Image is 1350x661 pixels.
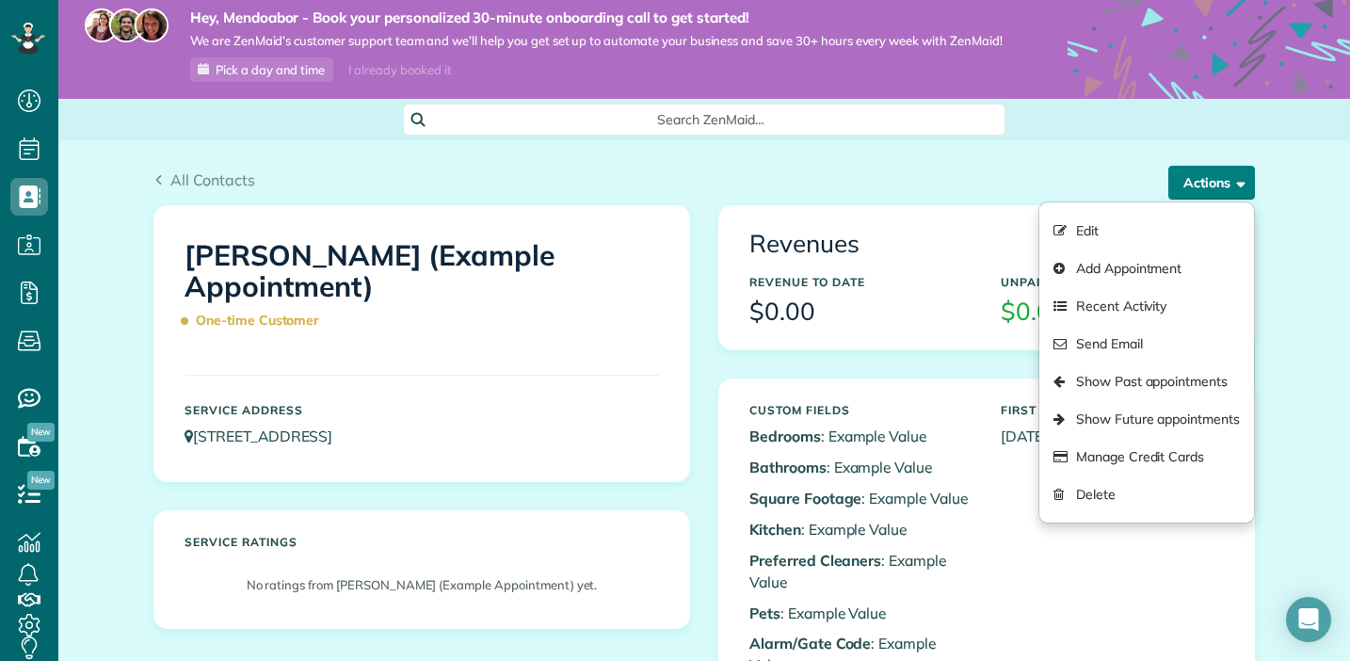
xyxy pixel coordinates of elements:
[749,276,972,288] h5: Revenue to Date
[337,58,462,82] div: I already booked it
[749,458,827,476] b: Bathrooms
[749,298,972,326] h3: $0.00
[1039,212,1254,250] a: Edit
[749,231,1224,258] h3: Revenues
[1286,597,1331,642] div: Open Intercom Messenger
[135,8,169,42] img: michelle-19f622bdf1676172e81f8f8fba1fb50e276960ebfe0243fe18214015130c80e4.jpg
[1168,166,1255,200] button: Actions
[85,8,119,42] img: maria-72a9807cf96188c08ef61303f053569d2e2a8a1cde33d635c8a3ac13582a053d.jpg
[185,427,350,445] a: [STREET_ADDRESS]
[27,471,55,490] span: New
[1039,438,1254,476] a: Manage Credit Cards
[27,423,55,442] span: New
[1001,404,1224,416] h5: First Serviced On
[749,426,972,447] p: : Example Value
[190,57,333,82] a: Pick a day and time
[153,169,255,191] a: All Contacts
[190,33,1003,49] span: We are ZenMaid’s customer support team and we’ll help you get set up to automate your business an...
[1001,298,1224,326] h3: $0.00
[749,551,881,570] b: Preferred Cleaners
[749,634,871,653] b: Alarm/Gate Code
[170,170,255,189] span: All Contacts
[185,304,328,337] span: One-time Customer
[1039,400,1254,438] a: Show Future appointments
[185,536,659,548] h5: Service ratings
[749,604,780,622] b: Pets
[194,576,650,594] p: No ratings from [PERSON_NAME] (Example Appointment) yet.
[749,519,972,540] p: : Example Value
[749,603,972,624] p: : Example Value
[1039,250,1254,287] a: Add Appointment
[749,488,972,509] p: : Example Value
[1039,476,1254,513] a: Delete
[190,8,1003,27] strong: Hey, Mendoabor - Book your personalized 30-minute onboarding call to get started!
[109,8,143,42] img: jorge-587dff0eeaa6aab1f244e6dc62b8924c3b6ad411094392a53c71c6c4a576187d.jpg
[749,457,972,478] p: : Example Value
[1039,325,1254,363] a: Send Email
[1001,426,1224,447] p: [DATE]
[185,404,659,416] h5: Service Address
[216,62,325,77] span: Pick a day and time
[749,520,801,539] b: Kitchen
[749,404,972,416] h5: Custom Fields
[749,489,861,508] b: Square Footage
[1039,363,1254,400] a: Show Past appointments
[749,427,821,445] b: Bedrooms
[1001,276,1224,288] h5: Unpaid Balance
[1039,287,1254,325] a: Recent Activity
[185,240,659,337] h1: [PERSON_NAME] (Example Appointment)
[749,550,972,593] p: : Example Value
